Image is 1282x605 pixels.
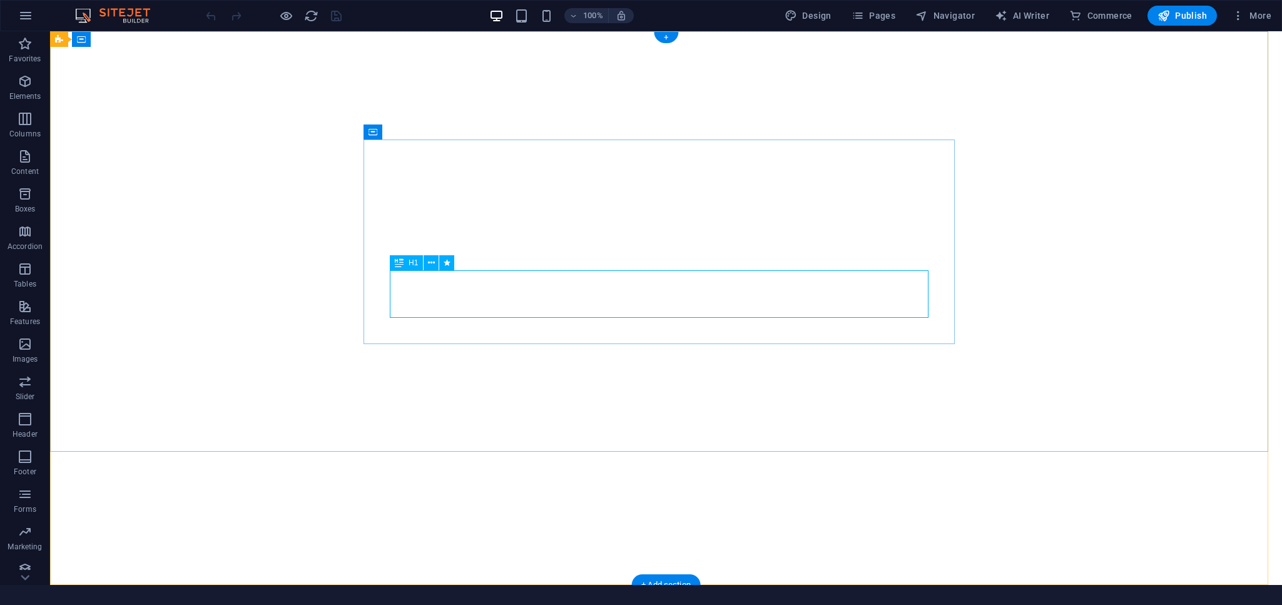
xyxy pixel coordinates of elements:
button: Click here to leave preview mode and continue editing [278,8,293,23]
div: + [654,32,678,43]
p: Footer [14,467,36,477]
p: Favorites [9,54,41,64]
div: Design (Ctrl+Alt+Y) [780,6,837,26]
img: Editor Logo [72,8,166,23]
p: Tables [14,279,36,289]
i: Reload page [304,9,318,23]
h6: 100% [583,8,603,23]
button: Publish [1147,6,1217,26]
p: Header [13,429,38,439]
p: Marketing [8,542,42,552]
p: Accordion [8,241,43,252]
p: Forms [14,504,36,514]
p: Boxes [15,204,36,214]
button: Commerce [1064,6,1137,26]
button: More [1227,6,1276,26]
span: Design [785,9,832,22]
span: More [1232,9,1271,22]
p: Slider [16,392,35,402]
p: Columns [9,129,41,139]
i: On resize automatically adjust zoom level to fit chosen device. [616,10,627,21]
button: AI Writer [990,6,1054,26]
span: Pages [852,9,895,22]
button: reload [303,8,318,23]
p: Elements [9,91,41,101]
span: Commerce [1069,9,1132,22]
span: H1 [409,259,418,267]
button: Pages [847,6,900,26]
div: + Add section [631,574,701,596]
p: Content [11,166,39,176]
span: AI Writer [995,9,1049,22]
span: Navigator [915,9,975,22]
p: Features [10,317,40,327]
button: Design [780,6,837,26]
span: Publish [1157,9,1207,22]
button: 100% [564,8,609,23]
p: Images [13,354,38,364]
button: Navigator [910,6,980,26]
